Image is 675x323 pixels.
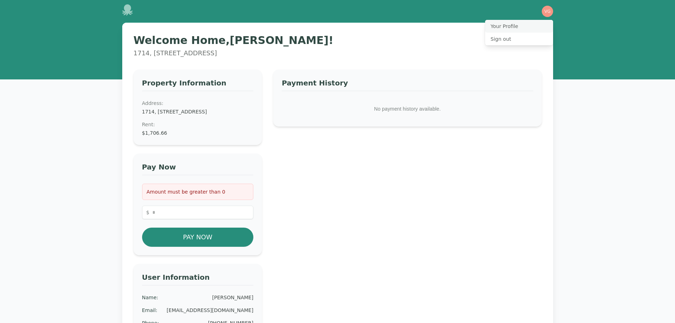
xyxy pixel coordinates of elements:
p: Amount must be greater than 0 [147,188,249,195]
h3: Property Information [142,78,254,91]
div: [PERSON_NAME] [212,294,253,301]
p: 1714, [STREET_ADDRESS] [134,48,542,58]
button: Pay Now [142,228,254,247]
h3: Pay Now [142,162,254,175]
button: Your Profile [485,20,553,33]
dt: Address: [142,100,254,107]
h3: User Information [142,272,254,285]
dd: $1,706.66 [142,129,254,137]
p: No payment history available. [282,100,533,118]
h3: Payment History [282,78,533,91]
div: Name : [142,294,158,301]
dt: Rent : [142,121,254,128]
button: Sign out [485,33,553,45]
div: [EMAIL_ADDRESS][DOMAIN_NAME] [167,307,253,314]
dd: 1714, [STREET_ADDRESS] [142,108,254,115]
h1: Welcome Home, [PERSON_NAME] ! [134,34,542,47]
div: Email : [142,307,158,314]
